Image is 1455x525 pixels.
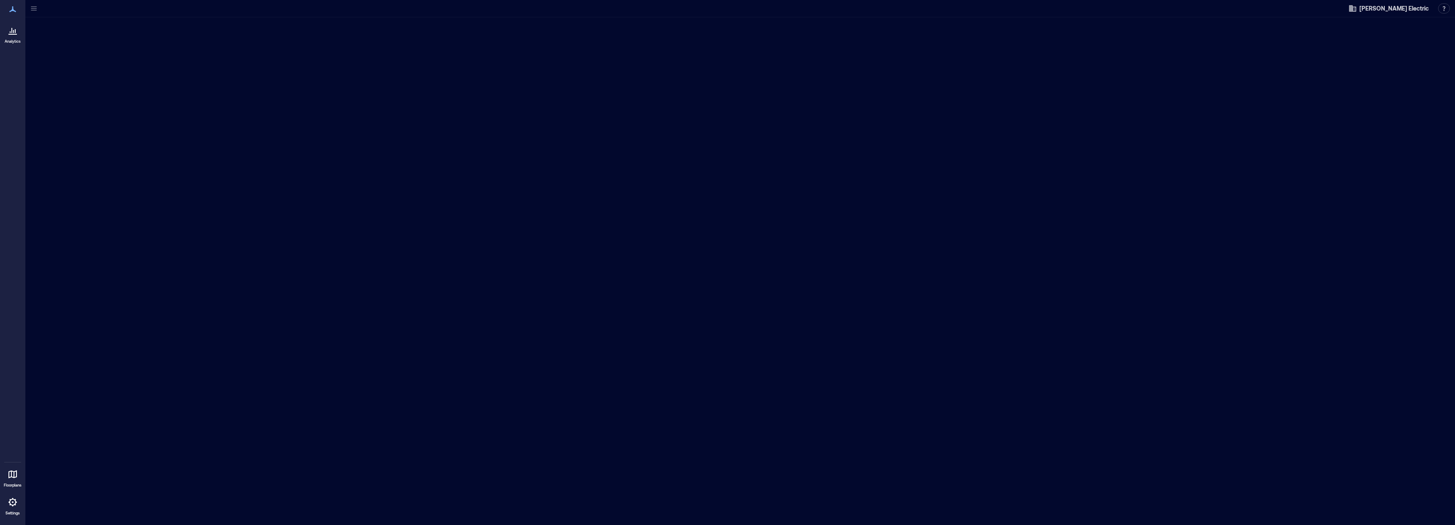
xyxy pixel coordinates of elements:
p: Analytics [5,39,21,44]
a: Floorplans [1,464,24,490]
button: [PERSON_NAME] Electric [1346,2,1431,15]
a: Settings [3,492,23,518]
p: Settings [5,511,20,516]
p: Floorplans [4,483,22,488]
a: Analytics [2,20,23,46]
span: [PERSON_NAME] Electric [1359,4,1429,13]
